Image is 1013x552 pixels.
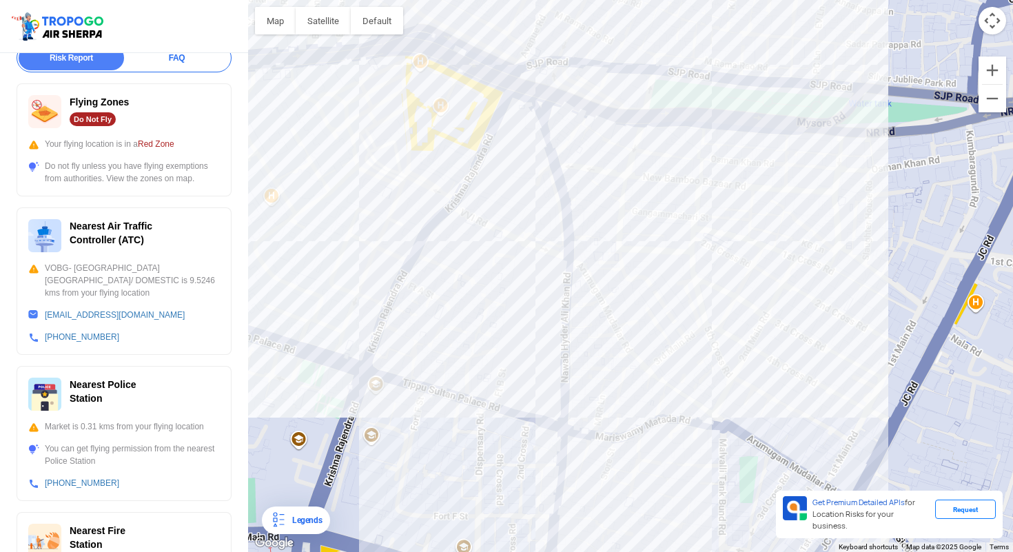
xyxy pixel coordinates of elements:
span: Get Premium Detailed APIs [812,498,905,507]
span: Nearest Air Traffic Controller (ATC) [70,221,152,245]
button: Keyboard shortcuts [839,542,898,552]
img: ic_police_station.svg [28,378,61,411]
button: Show street map [255,7,296,34]
button: Map camera controls [979,7,1006,34]
img: ic_tgdronemaps.svg [10,10,108,42]
a: [EMAIL_ADDRESS][DOMAIN_NAME] [45,310,185,320]
div: Your flying location is in a [28,138,220,150]
button: Show satellite imagery [296,7,351,34]
img: ic_atc.svg [28,219,61,252]
div: FAQ [124,45,229,70]
span: Flying Zones [70,96,129,108]
div: for Location Risks for your business. [807,496,935,533]
img: Premium APIs [783,496,807,520]
a: [PHONE_NUMBER] [45,332,119,342]
button: Zoom in [979,57,1006,84]
div: Do not fly unless you have flying exemptions from authorities. View the zones on map. [28,160,220,185]
div: You can get flying permission from the nearest Police Station [28,442,220,467]
img: Google [252,534,297,552]
span: Nearest Fire Station [70,525,125,550]
a: [PHONE_NUMBER] [45,478,119,488]
span: Nearest Police Station [70,379,136,404]
a: Open this area in Google Maps (opens a new window) [252,534,297,552]
img: ic_nofly.svg [28,95,61,128]
div: Request [935,500,996,519]
div: Market is 0.31 kms from your flying location [28,420,220,433]
span: Red Zone [138,139,174,149]
span: Map data ©2025 Google [906,543,981,551]
button: Zoom out [979,85,1006,112]
div: VOBG- [GEOGRAPHIC_DATA] [GEOGRAPHIC_DATA]/ DOMESTIC is 9.5246 kms from your flying location [28,262,220,299]
div: Legends [287,512,322,529]
div: Do Not Fly [70,112,116,126]
img: Legends [270,512,287,529]
div: Risk Report [19,45,124,70]
a: Terms [990,543,1009,551]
